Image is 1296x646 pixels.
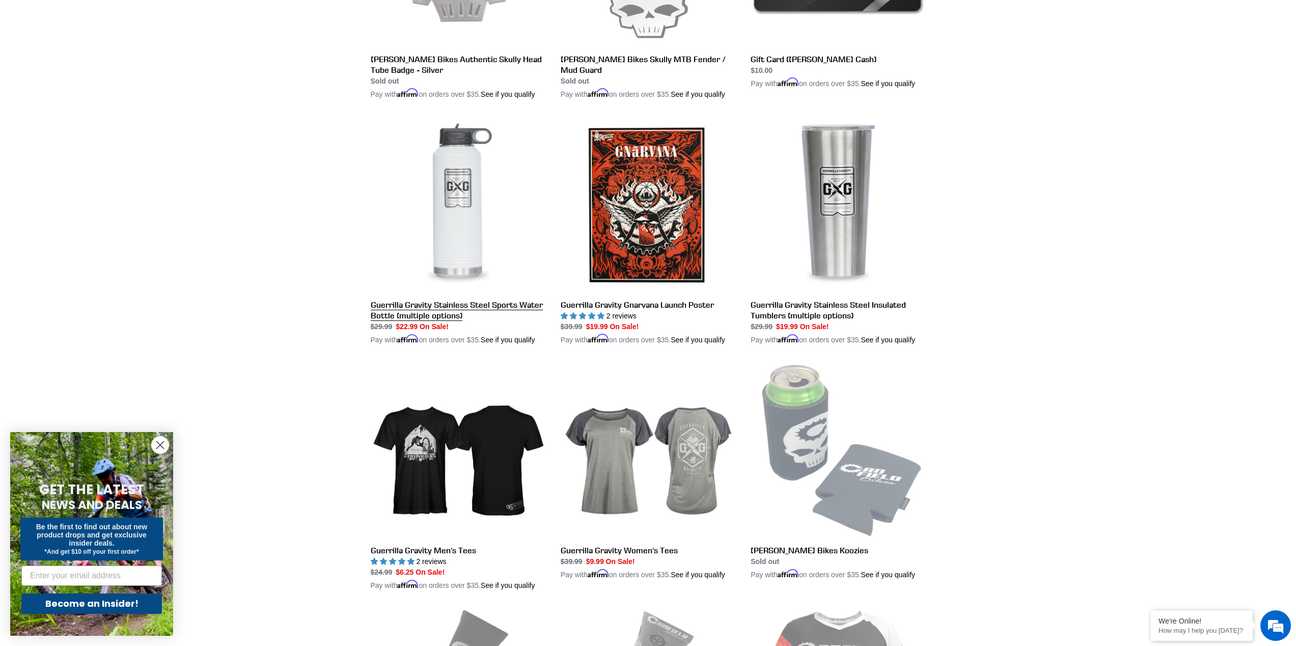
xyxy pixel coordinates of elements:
div: We're Online! [1159,617,1245,625]
span: We're online! [59,128,141,231]
div: Navigation go back [11,56,26,71]
button: Close dialog [151,436,169,454]
span: *And get $10 off your first order* [44,548,139,555]
div: Chat with us now [68,57,186,70]
input: Enter your email address [21,566,162,586]
img: d_696896380_company_1647369064580_696896380 [33,51,58,76]
span: NEWS AND DEALS [42,497,142,513]
textarea: Type your message and hit 'Enter' [5,278,194,314]
span: Be the first to find out about new product drops and get exclusive insider deals. [36,523,148,547]
p: How may I help you today? [1159,627,1245,634]
div: Minimize live chat window [167,5,191,30]
span: GET THE LATEST [39,480,144,499]
button: Become an Insider! [21,594,162,614]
